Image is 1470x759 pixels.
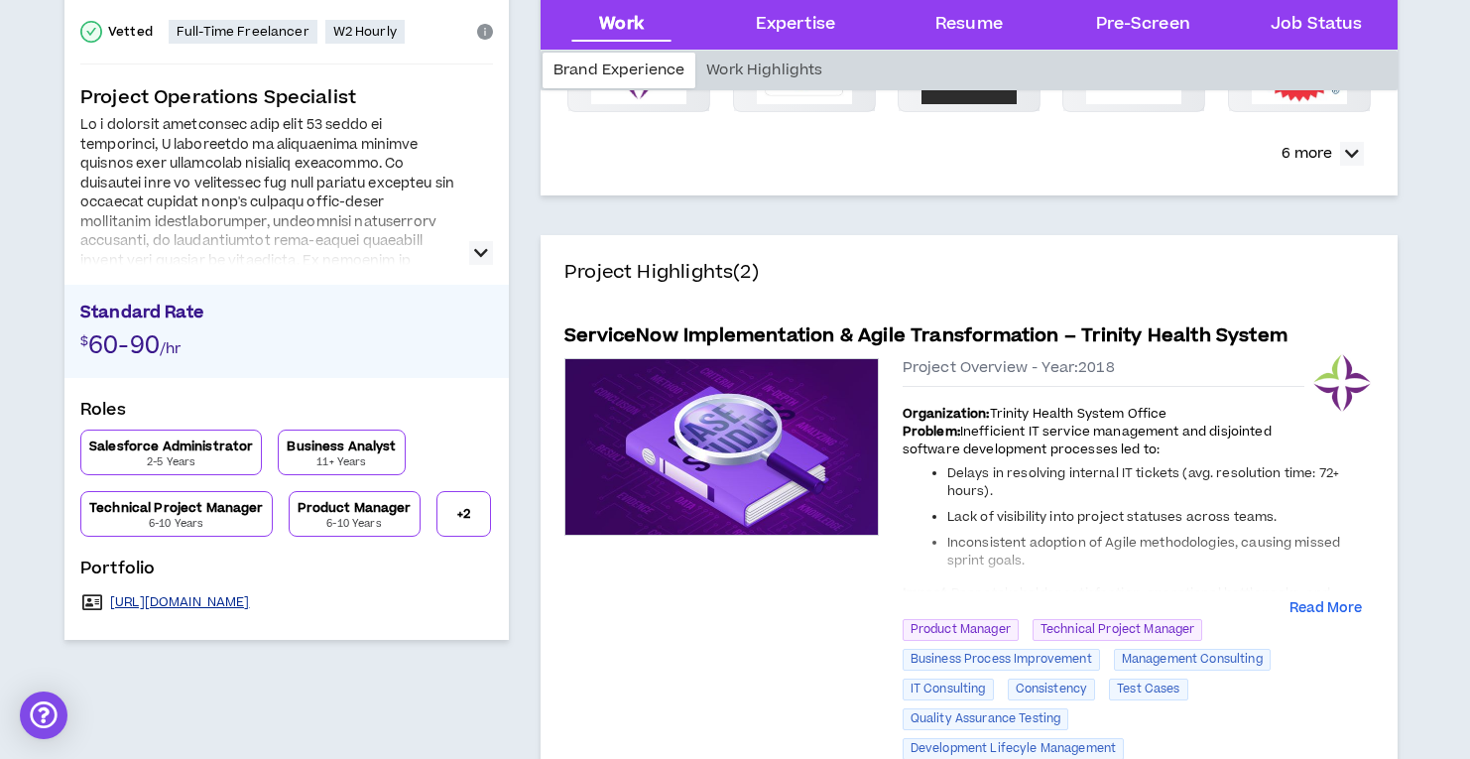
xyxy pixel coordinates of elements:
p: 2-5 Years [147,454,195,470]
p: Roles [80,398,493,430]
div: Resume [935,12,1003,38]
div: Brand Experience [543,53,695,88]
p: 11+ Years [316,454,366,470]
a: [URL][DOMAIN_NAME] [110,594,250,610]
span: Management Consulting [1114,649,1271,671]
p: Project Operations Specialist [80,84,493,112]
span: Technical Project Manager [1033,619,1203,641]
div: Pre-Screen [1096,12,1190,38]
span: info-circle [477,24,493,40]
span: /hr [160,338,181,359]
p: Product Manager [298,500,412,516]
p: Vetted [108,24,153,40]
p: 6 more [1282,143,1332,165]
span: Trinity Health System Office [990,405,1167,423]
img: project-case-studies-default.jpeg [565,359,878,535]
h5: ServiceNow Implementation & Agile Transformation – Trinity Health System [564,322,1287,350]
button: Read More [1289,599,1362,619]
p: + 2 [457,506,470,522]
div: Open Intercom Messenger [20,692,67,739]
div: Lo i dolorsit ametconsec adip elit 53 seddo ei temporinci, U laboreetdo ma aliquaenima minimve qu... [80,116,457,600]
div: Work [599,12,644,38]
h4: Project Highlights (2) [564,259,1374,311]
p: Business Analyst [287,439,396,454]
span: 60-90 [88,328,160,363]
span: Product Manager [903,619,1019,641]
span: Delays in resolving internal IT tickets (avg. resolution time: 72+ hours). [947,464,1339,500]
span: Test Cases [1109,679,1187,700]
div: Expertise [756,12,835,38]
span: check-circle [80,21,102,43]
span: Quality Assurance Testing [903,708,1069,730]
span: Lack of visibility into project statuses across teams. [947,508,1278,526]
p: 6-10 Years [326,516,381,532]
div: Job Status [1271,12,1362,38]
span: IT Consulting [903,679,994,700]
span: Inefficient IT service management and disjointed software development processes led to: [903,423,1272,458]
p: W2 Hourly [333,24,397,40]
p: Salesforce Administrator [89,439,253,454]
p: 6-10 Years [149,516,203,532]
img: Trinity Health [1310,351,1374,415]
span: Project Overview - Year: 2018 [903,358,1115,378]
p: Technical Project Manager [89,500,264,516]
strong: Problem: [903,423,960,441]
button: 6 more [1272,136,1374,172]
button: +2 [436,491,491,537]
span: Business Process Improvement [903,649,1100,671]
div: Work Highlights [695,53,833,88]
span: Consistency [1008,679,1096,700]
p: Portfolio [80,557,493,588]
p: Standard Rate [80,301,493,330]
p: Full-Time Freelancer [177,24,309,40]
strong: Organization: [903,405,990,423]
span: $ [80,332,88,350]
